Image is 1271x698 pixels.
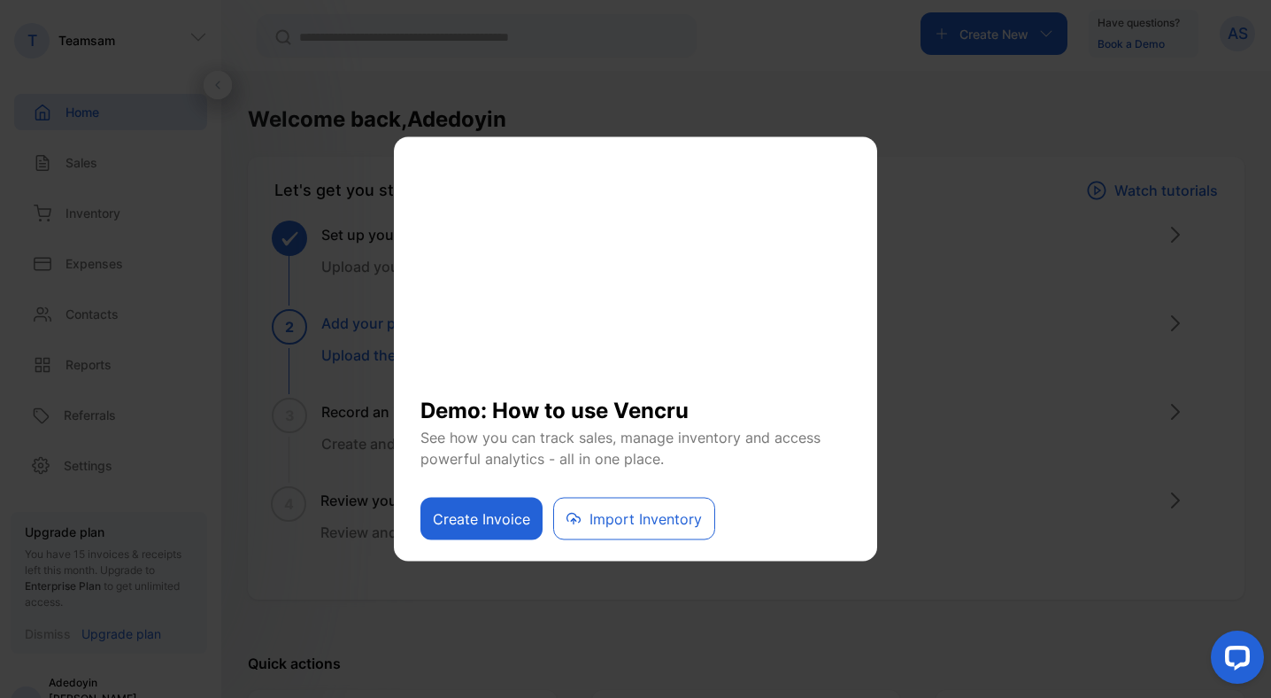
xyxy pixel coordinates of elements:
[553,498,715,540] button: Import Inventory
[420,427,851,469] p: See how you can track sales, manage inventory and access powerful analytics - all in one place.
[420,159,851,381] iframe: YouTube video player
[1197,624,1271,698] iframe: LiveChat chat widget
[420,381,851,427] h1: Demo: How to use Vencru
[420,498,543,540] button: Create Invoice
